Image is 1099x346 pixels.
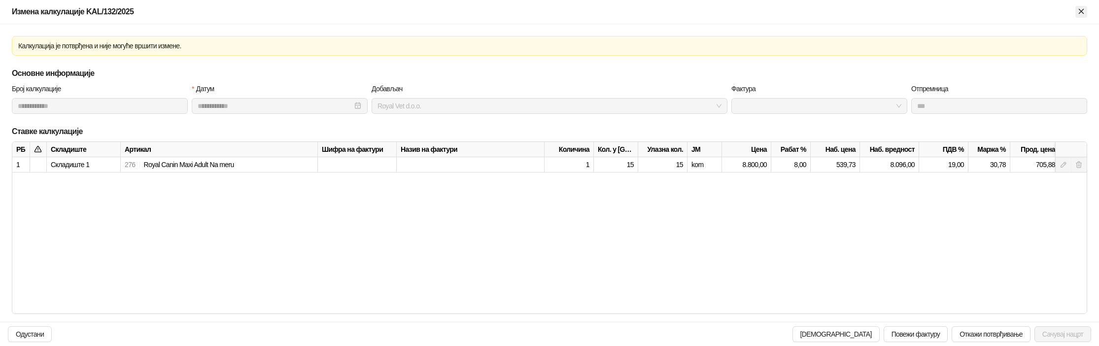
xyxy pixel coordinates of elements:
button: Повежи фактуру [884,326,948,342]
span: 276 | Royal Canin Maxi Adult Na meru [125,161,234,169]
div: Маржа % [968,142,1010,157]
div: kom [687,157,722,173]
input: Датум [198,101,352,111]
label: Датум [192,83,221,94]
span: Royal Vet d.o.o. [378,99,721,113]
div: 30,78 [968,157,1010,173]
div: Количина [545,142,594,157]
div: 8,00 [771,157,811,173]
div: 8.096,00 [860,157,919,173]
div: Улазна кол. [638,142,687,157]
div: 705,88 [1010,157,1060,173]
div: Артикал [121,142,318,157]
label: Отпремница [911,83,955,94]
div: 15 [638,157,687,173]
button: [DEMOGRAPHIC_DATA] [792,326,880,342]
div: 1 [16,159,26,170]
div: Калкулација је потврђена и није могуће вршити измене. [18,40,1081,51]
h5: Ставке калкулације [12,126,1087,138]
div: 19,00 [919,157,968,173]
div: Шифра на фактури [318,142,397,157]
button: Откажи потврђивање [952,326,1030,342]
div: Наб. вредност [860,142,919,157]
div: 8.800,00 [722,157,771,173]
div: ПДВ % [919,142,968,157]
input: Број калкулације [12,98,188,114]
input: Фактура [737,99,893,113]
div: 15 [594,157,638,173]
div: Прод. цена [1010,142,1060,157]
div: ЈМ [687,142,722,157]
button: Одустани [8,326,52,342]
label: Добављач [372,83,409,94]
div: Наб. цена [811,142,860,157]
div: РБ [12,142,30,157]
div: Складиште 1 [47,157,121,173]
div: Цена [722,142,771,157]
div: Назив на фактури [397,142,545,157]
input: Отпремница [911,98,1087,114]
button: Сачувај нацрт [1034,326,1091,342]
label: Број калкулације [12,83,68,94]
div: Рабат % [771,142,811,157]
span: [DEMOGRAPHIC_DATA] [800,330,872,338]
h5: Основне информације [12,68,1087,79]
button: Close [1075,6,1087,18]
div: Складиште [47,142,121,157]
div: Измена калкулације KAL/132/2025 [12,6,1075,18]
span: 276 [125,161,135,169]
div: Кол. у [GEOGRAPHIC_DATA]. [594,142,638,157]
div: 1 [545,157,594,173]
div: 539,73 [811,157,860,173]
label: Фактура [731,83,762,94]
